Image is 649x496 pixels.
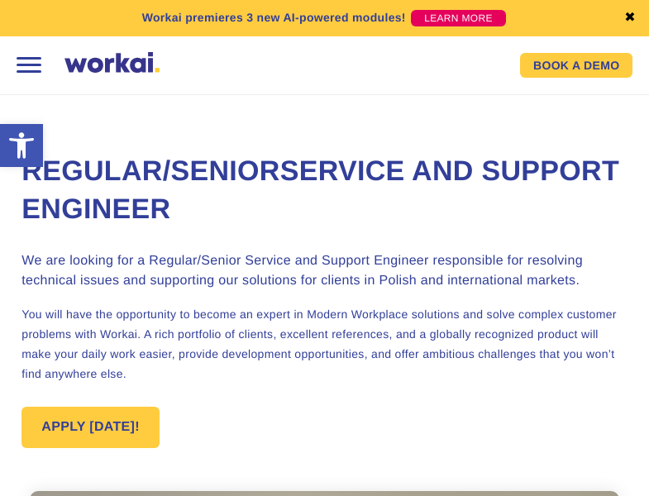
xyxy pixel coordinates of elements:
a: BOOK A DEMO [520,53,632,78]
span: Service and Support Engineer [21,155,619,225]
h3: We are looking for a Regular/Senior Service and Support Engineer responsible for resolving techni... [21,251,627,291]
p: Workai premieres 3 new AI-powered modules! [142,9,406,26]
span: Regular/Senior [21,155,279,187]
span: You will have the opportunity to become an expert in Modern Workplace solutions and solve complex... [21,308,617,380]
a: ✖ [624,12,636,25]
a: APPLY [DATE]! [21,407,160,448]
a: LEARN MORE [411,10,506,26]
